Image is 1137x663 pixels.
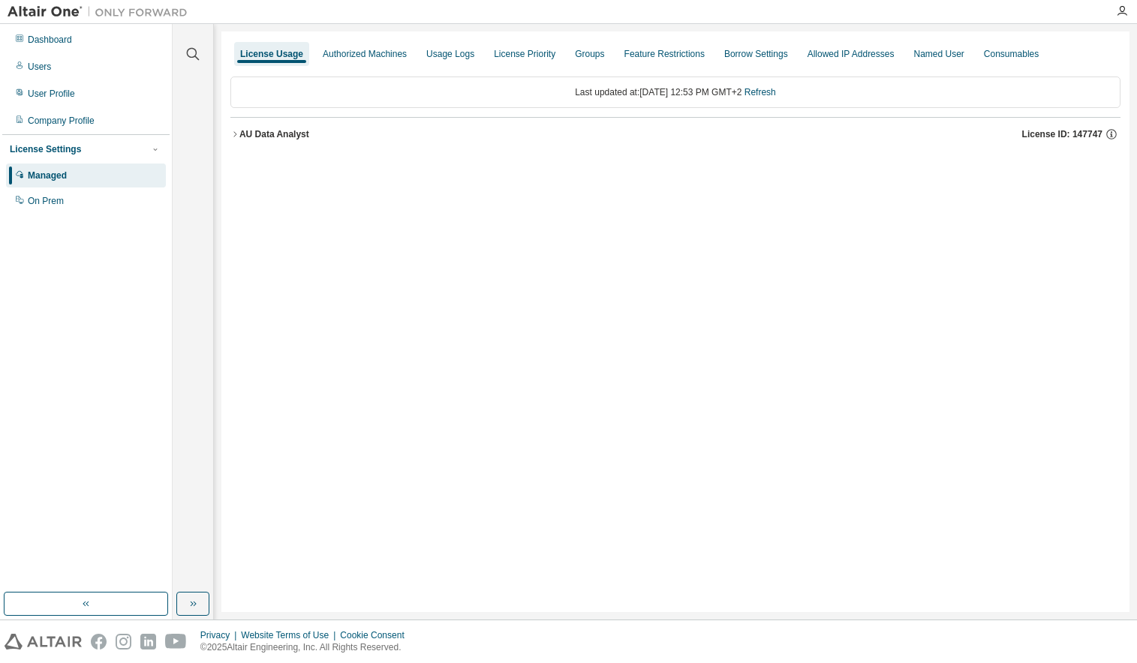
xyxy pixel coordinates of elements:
[10,143,81,155] div: License Settings
[200,641,414,654] p: © 2025 Altair Engineering, Inc. All Rights Reserved.
[323,48,407,60] div: Authorized Machines
[28,169,67,181] div: Managed
[230,76,1120,108] div: Last updated at: [DATE] 12:53 PM GMT+2
[340,629,413,641] div: Cookie Consent
[744,87,776,97] a: Refresh
[239,128,309,140] div: AU Data Analyst
[28,34,72,46] div: Dashboard
[575,48,604,60] div: Groups
[1022,128,1102,140] span: License ID: 147747
[426,48,474,60] div: Usage Logs
[200,629,241,641] div: Privacy
[494,48,555,60] div: License Priority
[91,634,107,649] img: facebook.svg
[241,629,340,641] div: Website Terms of Use
[240,48,303,60] div: License Usage
[28,88,75,100] div: User Profile
[808,48,895,60] div: Allowed IP Addresses
[28,115,95,127] div: Company Profile
[913,48,964,60] div: Named User
[624,48,705,60] div: Feature Restrictions
[140,634,156,649] img: linkedin.svg
[724,48,788,60] div: Borrow Settings
[230,118,1120,151] button: AU Data AnalystLicense ID: 147747
[5,634,82,649] img: altair_logo.svg
[165,634,187,649] img: youtube.svg
[984,48,1039,60] div: Consumables
[8,4,195,19] img: Altair One
[116,634,131,649] img: instagram.svg
[28,61,51,73] div: Users
[28,195,64,207] div: On Prem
